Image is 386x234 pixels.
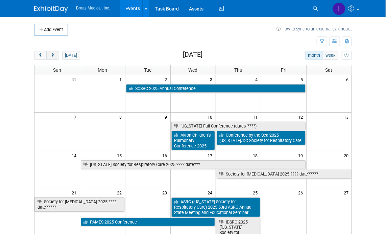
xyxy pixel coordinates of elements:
span: 24 [207,188,216,197]
span: Thu [234,67,242,73]
a: Society for [MEDICAL_DATA] 2025 ???? date????? [34,197,124,211]
span: 27 [343,188,352,197]
a: ASRC ([US_STATE] Society for Respiratory Care) 2025 53rd ASRC Annual State Meeting and Educationa... [171,197,260,217]
span: Breas Medical, Inc. [76,6,110,10]
span: 8 [119,113,125,121]
span: Fri [281,67,286,73]
span: 5 [300,75,306,84]
span: Wed [189,67,198,73]
span: 7 [74,113,80,121]
span: 11 [252,113,261,121]
button: week [323,51,338,60]
img: Inga Dolezar [333,2,345,15]
button: next [46,51,59,60]
button: Add Event [34,24,68,36]
span: Tue [144,67,151,73]
a: [US_STATE] Society for Respiratory Care 2025 ???? date??? [81,160,306,169]
span: 15 [117,151,125,160]
span: 1 [119,75,125,84]
span: 19 [298,151,306,160]
button: month [305,51,323,60]
span: 20 [343,151,352,160]
span: 12 [298,113,306,121]
button: myCustomButton [342,51,352,60]
span: 3 [210,75,216,84]
a: PAMES 2025 Conference [81,218,215,227]
h2: [DATE] [183,51,202,59]
span: 18 [252,151,261,160]
span: 16 [162,151,170,160]
a: How to sync to an external calendar... [276,26,352,31]
span: 6 [345,75,352,84]
span: 13 [343,113,352,121]
a: Society for [MEDICAL_DATA] 2025 ???? date????? [217,170,352,179]
span: Sun [53,67,61,73]
span: 14 [71,151,80,160]
span: 4 [255,75,261,84]
span: Sat [325,67,333,73]
button: [DATE] [62,51,80,60]
a: [US_STATE] Fall Conference (dates ????) [171,122,306,131]
span: 9 [164,113,170,121]
img: ExhibitDay [34,6,68,13]
span: Mon [98,67,107,73]
span: 23 [162,188,170,197]
a: Conference by the Sea 2025 [US_STATE]/DC Society for Respiratory Care [217,131,306,145]
button: prev [34,51,47,60]
span: 31 [71,75,80,84]
span: 2 [164,75,170,84]
a: SCSRC 2025 Annual Conference [126,84,306,93]
span: 17 [207,151,216,160]
span: 25 [252,188,261,197]
span: 26 [298,188,306,197]
span: 10 [207,113,216,121]
span: 22 [117,188,125,197]
i: Personalize Calendar [344,53,349,58]
a: Akron Children’s Pulmonary Conference 2025 [171,131,215,150]
span: 21 [71,188,80,197]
